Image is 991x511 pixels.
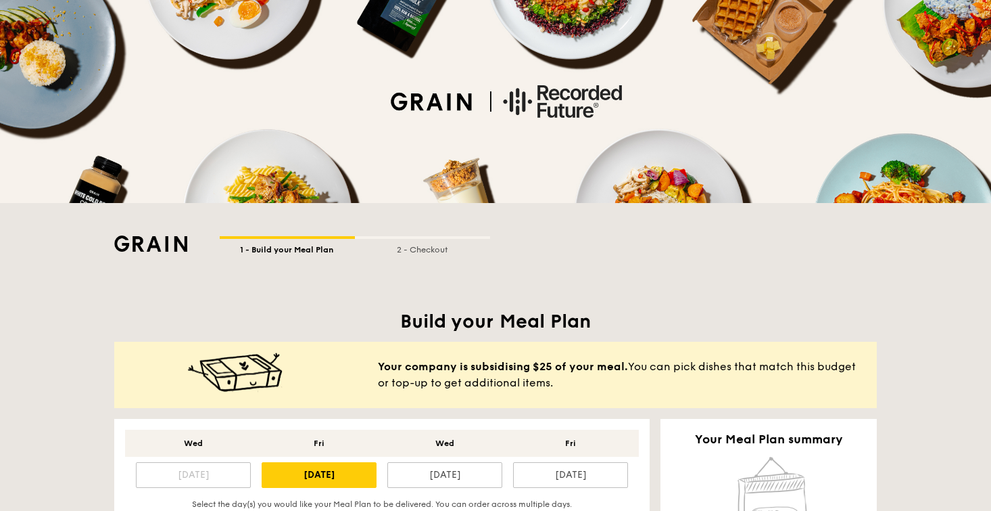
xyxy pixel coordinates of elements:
h2: Your Meal Plan summary [671,430,866,449]
img: meal-happy@2x.c9d3c595.png [188,353,283,393]
div: Wed [387,438,502,449]
div: Fri [513,438,628,449]
div: 1 - Build your Meal Plan [220,239,355,255]
img: Grain [114,236,187,252]
div: Wed [136,438,251,449]
span: You can pick dishes that match this budget or top-up to get additional items. [378,359,866,391]
h1: Build your Meal Plan [114,309,877,334]
b: Your company is subsidising $25 of your meal. [378,360,628,373]
div: 2 - Checkout [355,239,490,255]
div: Fri [262,438,377,449]
div: Select the day(s) you would like your Meal Plan to be delivered. You can order across multiple days. [130,499,633,510]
